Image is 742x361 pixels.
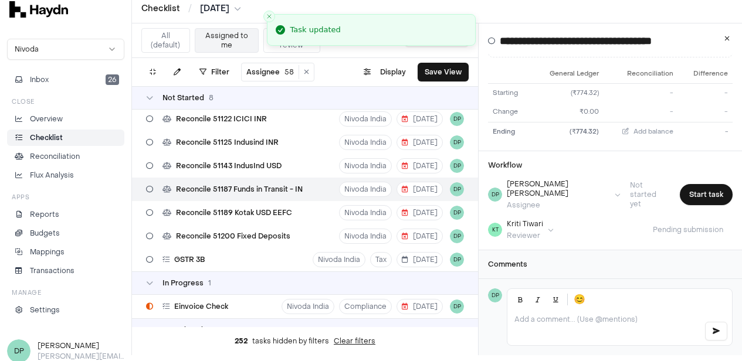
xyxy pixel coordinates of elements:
button: All (default) [141,28,190,53]
button: Nivoda India [339,205,392,220]
nav: breadcrumb [141,3,241,15]
h3: Manage [12,288,41,297]
div: (₹774.32) [536,88,599,98]
span: 😊 [574,292,585,306]
button: Display [357,63,413,81]
h3: [PERSON_NAME] [38,340,124,351]
p: Flux Analysis [30,170,74,180]
span: DP [450,206,464,220]
button: KTKriti TiwariReviewer [488,219,554,240]
span: [DATE] [402,208,438,217]
span: Reconcile 51187 Funds in Transit - IN [176,185,303,194]
button: DP [450,229,464,243]
p: Transactions [30,265,74,276]
button: Assignee58 [242,65,299,79]
button: [DATE] [200,3,241,15]
button: DP [450,135,464,149]
a: Reconciliation [7,148,124,165]
button: Nivoda India [339,229,392,244]
span: Completed [162,325,203,335]
span: [DATE] [402,302,438,311]
button: Filter [192,63,236,81]
h3: Comments [488,260,733,269]
button: Nivoda India [339,135,392,150]
button: Nivoda India [282,299,334,314]
span: [DATE] [402,161,438,171]
button: DP [450,112,464,126]
button: [DATE] [397,182,443,197]
span: [DATE] [402,255,438,264]
span: [DATE] [402,185,438,194]
span: Reconcile 51122 ICICI INR [176,114,267,124]
button: [DATE] [397,252,443,267]
span: / [186,2,194,14]
span: [DATE] [402,231,438,241]
button: Add balance [622,127,673,137]
span: Pending submission [643,225,733,234]
span: - [724,88,728,97]
span: GSTR 3B [174,255,205,264]
span: In Progress [162,278,204,288]
span: 1 [208,278,211,288]
div: [PERSON_NAME] [PERSON_NAME] [507,179,610,198]
p: Settings [30,305,60,315]
button: DP [450,182,464,196]
a: Mappings [7,244,124,260]
span: Not Started [162,93,204,103]
p: Budgets [30,228,60,239]
button: DP[PERSON_NAME] [PERSON_NAME]Assignee [488,179,621,210]
button: Italic (Ctrl+I) [530,291,546,308]
td: Ending [488,122,531,141]
button: [DATE] [397,111,443,127]
button: DP [450,253,464,267]
a: Budgets [7,225,124,241]
th: Reconciliation [604,64,678,83]
span: [DATE] [200,3,229,15]
span: 26 [106,74,119,85]
th: General Ledger [531,64,604,83]
button: [DATE] [397,205,443,220]
button: Nivoda India [339,158,392,173]
button: 😊 [571,291,588,308]
button: Inbox26 [7,71,124,88]
button: Clear filters [334,336,375,346]
button: Compliance [339,299,392,314]
h3: Close [12,97,35,106]
button: DP [450,299,464,314]
span: Add balance [633,127,673,136]
td: Change [488,103,531,122]
div: Reviewer [507,231,543,240]
button: [DATE] [397,299,443,314]
button: [DATE] [397,135,443,150]
a: Reports [7,206,124,223]
div: ₹0.00 [536,107,599,117]
button: Assigned to me [195,28,259,53]
button: DP [450,159,464,173]
span: - [725,127,728,136]
button: Start task [680,184,733,205]
span: Reconcile 51143 IndusInd USD [176,161,282,171]
h3: Apps [12,193,29,202]
div: (₹774.32) [536,127,599,137]
h3: Workflow [488,161,522,170]
button: Tax [370,252,392,267]
span: - [670,107,673,116]
a: Transactions [7,263,124,279]
button: Nivoda India [313,252,365,267]
span: KT [488,223,502,237]
button: Close toast [263,11,275,22]
span: DP [488,288,502,302]
p: Mappings [30,247,65,257]
button: For my review [263,28,320,53]
span: Reconcile 51189 Kotak USD EEFC [176,208,292,217]
a: Checklist [7,130,124,146]
p: Overview [30,114,63,124]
